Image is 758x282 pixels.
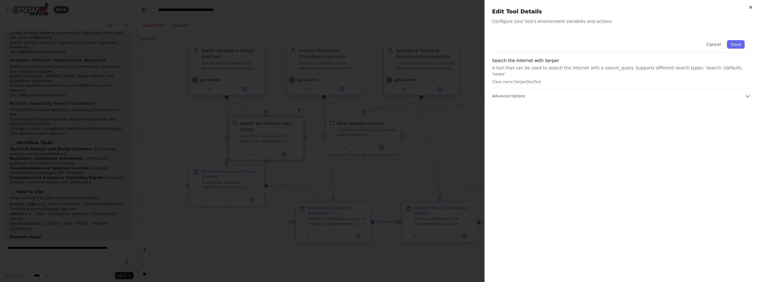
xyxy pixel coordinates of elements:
h2: Edit Tool Details [492,7,751,16]
h3: Search the internet with Serper [492,57,751,64]
p: A tool that can be used to search the internet with a search_query. Supports different search typ... [492,65,751,77]
p: Configure your tool's environment variables and actions. [492,18,751,24]
span: Advanced Options [492,94,525,99]
button: Advanced Options [492,93,751,99]
button: Cancel [703,40,724,49]
p: Class name: SerperDevTool [492,79,751,84]
button: Save [727,40,745,49]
